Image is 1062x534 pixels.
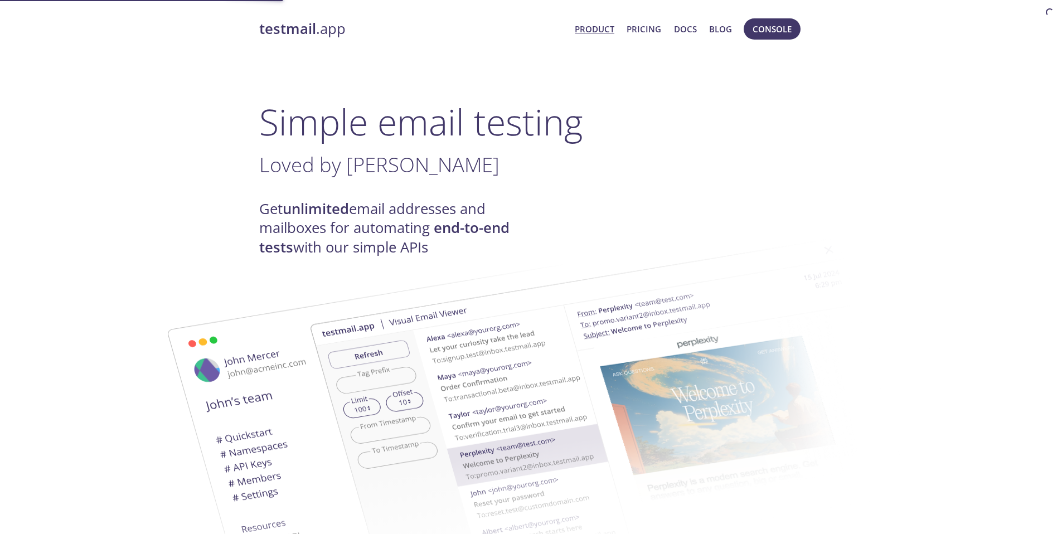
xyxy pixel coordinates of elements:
[259,200,531,257] h4: Get email addresses and mailboxes for automating with our simple APIs
[259,100,803,143] h1: Simple email testing
[259,19,316,38] strong: testmail
[674,22,697,36] a: Docs
[259,218,510,256] strong: end-to-end tests
[259,151,500,178] span: Loved by [PERSON_NAME]
[744,18,801,40] button: Console
[753,22,792,36] span: Console
[259,20,566,38] a: testmail.app
[575,22,614,36] a: Product
[627,22,661,36] a: Pricing
[709,22,732,36] a: Blog
[283,199,349,219] strong: unlimited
